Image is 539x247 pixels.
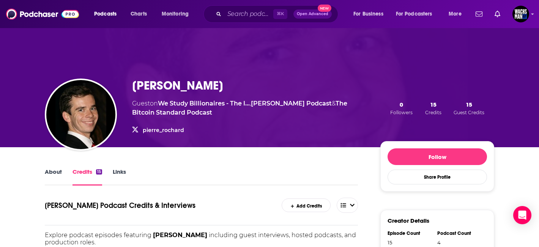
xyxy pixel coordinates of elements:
button: open menu [156,8,199,20]
div: 4 [437,239,482,245]
span: More [449,9,462,19]
span: on [150,100,250,107]
div: Open Intercom Messenger [513,206,531,224]
span: New [318,5,331,12]
button: Share Profile [388,170,487,184]
span: For Business [353,9,383,19]
h3: Creator Details [388,217,429,224]
button: open menu [89,8,126,20]
h3: [PERSON_NAME] [132,78,223,93]
span: 0 [400,101,403,108]
input: Search podcasts, credits, & more... [224,8,273,20]
div: Episode Count [388,230,432,236]
img: Podchaser - Follow, Share and Rate Podcasts [6,7,79,21]
button: Show profile menu [512,6,529,22]
a: We Study Billionaires - The Investor’s Podcast Network [158,100,250,107]
span: Credits [425,110,441,115]
button: 15Guest Credits [451,101,487,116]
a: Credits15 [72,168,102,186]
a: About [45,168,62,186]
a: Show notifications dropdown [492,8,503,20]
img: User Profile [512,6,529,22]
span: ⌘ K [273,9,287,19]
img: Pierre Rochard [46,80,115,149]
a: pierre_rochard [143,127,184,134]
span: Guest Credits [454,110,484,115]
h1: Pierre Rochard's Podcast Credits & Interviews [45,198,267,213]
span: Podcasts [94,9,117,19]
button: open menu [391,8,443,20]
div: Search podcasts, credits, & more... [211,5,345,23]
span: Logged in as WachsmanNY [512,6,529,22]
button: 0Followers [388,101,415,116]
a: Charts [126,8,151,20]
span: Open Advanced [297,12,328,16]
a: Add Credits [282,198,331,212]
span: Followers [390,110,413,115]
button: 15Credits [423,101,444,116]
a: Links [113,168,126,186]
button: open menu [443,8,471,20]
button: Follow [388,148,487,165]
div: Podcast Count [437,230,482,236]
p: Explore podcast episodes featuring including guest interviews, hosted podcasts, and production ro... [45,231,358,246]
a: Stephan Livera Podcast [251,100,332,107]
button: Open AdvancedNew [293,9,332,19]
button: open menu [348,8,393,20]
a: Show notifications dropdown [473,8,485,20]
span: 15 [430,101,437,108]
span: For Podcasters [396,9,432,19]
span: Charts [131,9,147,19]
span: , [250,100,251,107]
div: 15 [388,239,432,245]
button: open menu [337,198,358,213]
span: [PERSON_NAME] [153,231,207,239]
span: Monitoring [162,9,189,19]
span: 15 [466,101,472,108]
span: Guest [132,100,150,107]
span: & [332,100,336,107]
div: 15 [96,169,102,175]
